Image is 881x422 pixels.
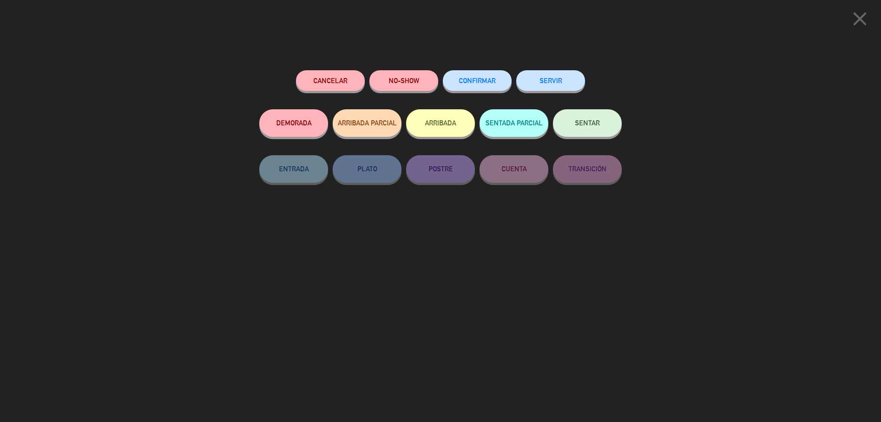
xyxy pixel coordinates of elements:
[553,109,622,137] button: SENTAR
[333,109,401,137] button: ARRIBADA PARCIAL
[406,109,475,137] button: ARRIBADA
[846,7,874,34] button: close
[443,70,512,91] button: CONFIRMAR
[406,155,475,183] button: POSTRE
[575,119,600,127] span: SENTAR
[848,7,871,30] i: close
[459,77,496,84] span: CONFIRMAR
[259,109,328,137] button: DEMORADA
[480,109,548,137] button: SENTADA PARCIAL
[296,70,365,91] button: Cancelar
[553,155,622,183] button: TRANSICIÓN
[338,119,397,127] span: ARRIBADA PARCIAL
[480,155,548,183] button: CUENTA
[333,155,401,183] button: PLATO
[516,70,585,91] button: SERVIR
[369,70,438,91] button: NO-SHOW
[259,155,328,183] button: ENTRADA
